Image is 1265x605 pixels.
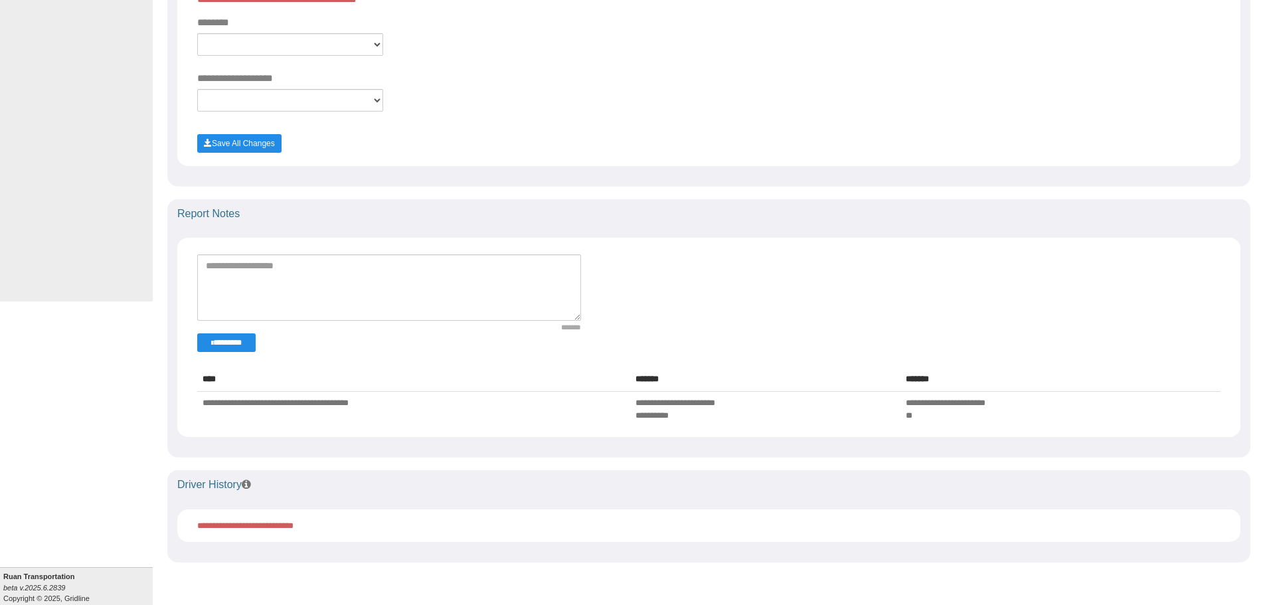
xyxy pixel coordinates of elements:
div: Copyright © 2025, Gridline [3,571,153,604]
div: Driver History [167,470,1250,499]
div: Report Notes [167,199,1250,228]
i: beta v.2025.6.2839 [3,584,65,592]
b: Ruan Transportation [3,572,75,580]
button: Change Filter Options [197,333,256,352]
button: Save [197,134,282,153]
